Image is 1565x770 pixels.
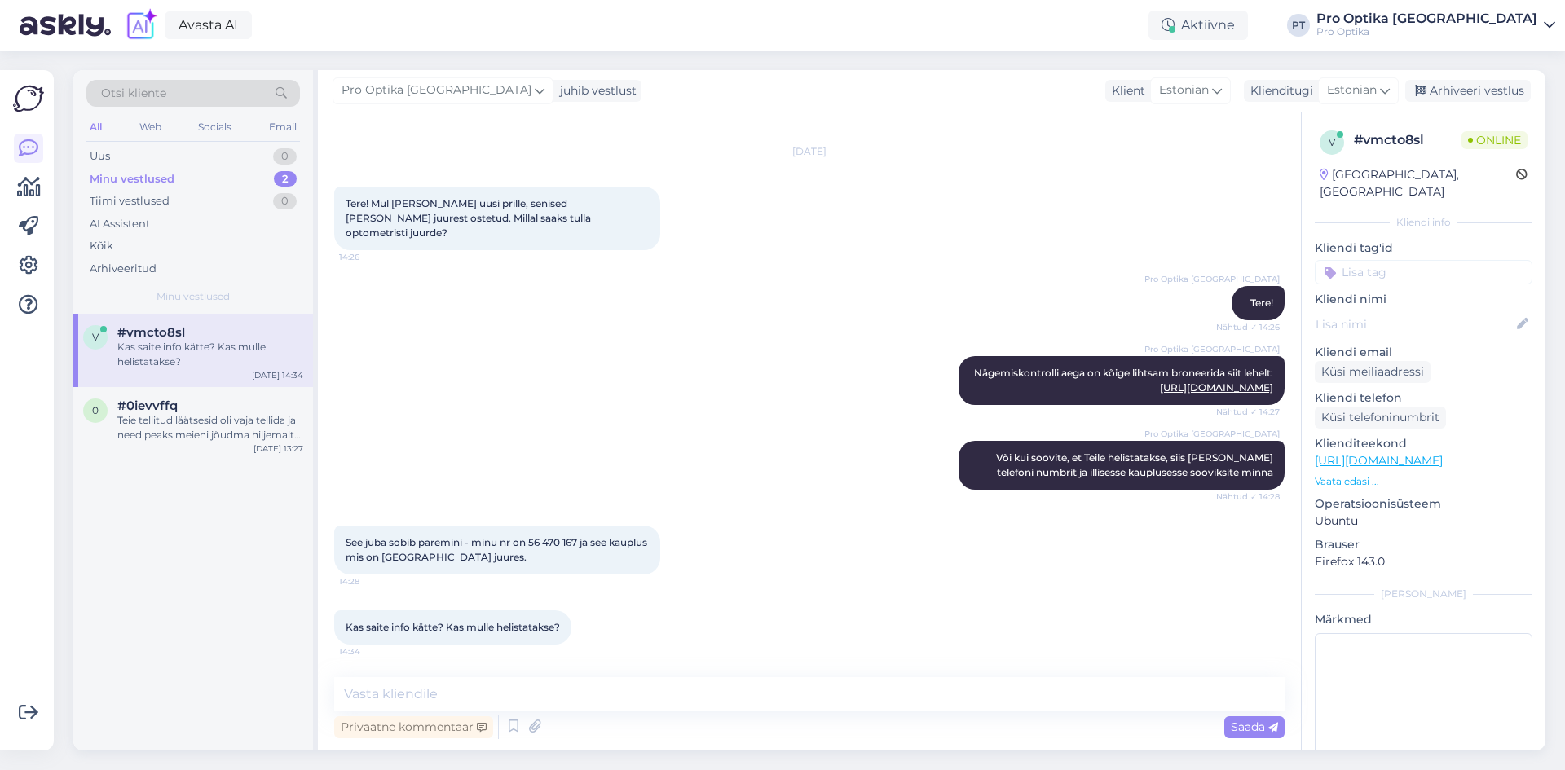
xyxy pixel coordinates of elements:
[1315,587,1532,601] div: [PERSON_NAME]
[1315,240,1532,257] p: Kliendi tag'id
[1244,82,1313,99] div: Klienditugi
[90,238,113,254] div: Kõik
[1315,495,1532,513] p: Operatsioonisüsteem
[273,193,297,209] div: 0
[1216,321,1280,333] span: Nähtud ✓ 14:26
[273,148,297,165] div: 0
[1144,343,1280,355] span: Pro Optika [GEOGRAPHIC_DATA]
[252,369,303,381] div: [DATE] 14:34
[342,81,531,99] span: Pro Optika [GEOGRAPHIC_DATA]
[1315,536,1532,553] p: Brauser
[117,398,178,413] span: #0ievvffq
[1144,428,1280,440] span: Pro Optika [GEOGRAPHIC_DATA]
[90,216,150,232] div: AI Assistent
[1315,361,1431,383] div: Küsi meiliaadressi
[1315,389,1532,407] p: Kliendi telefon
[1315,611,1532,628] p: Märkmed
[1315,474,1532,489] p: Vaata edasi ...
[974,367,1273,394] span: Nägemiskontrolli aega on kõige lihtsam broneerida siit lehelt:
[1316,25,1537,38] div: Pro Optika
[92,331,99,343] span: v
[1315,344,1532,361] p: Kliendi email
[1327,81,1377,99] span: Estonian
[86,117,105,138] div: All
[339,251,400,263] span: 14:26
[339,575,400,587] span: 14:28
[1160,381,1273,394] a: [URL][DOMAIN_NAME]
[1231,719,1278,734] span: Saada
[1329,136,1335,148] span: v
[117,325,185,340] span: #vmcto8sl
[553,82,637,99] div: juhib vestlust
[274,171,297,187] div: 2
[1144,273,1280,285] span: Pro Optika [GEOGRAPHIC_DATA]
[156,289,230,304] span: Minu vestlused
[90,171,174,187] div: Minu vestlused
[1315,453,1443,468] a: [URL][DOMAIN_NAME]
[334,144,1285,159] div: [DATE]
[1216,406,1280,418] span: Nähtud ✓ 14:27
[1315,260,1532,284] input: Lisa tag
[346,536,650,563] span: See juba sobib paremini - minu nr on 56 470 167 ja see kauplus mis on [GEOGRAPHIC_DATA] juures.
[346,197,593,239] span: Tere! Mul [PERSON_NAME] uusi prille, senised [PERSON_NAME] juurest ostetud. Millal saaks tulla op...
[165,11,252,39] a: Avasta AI
[1315,435,1532,452] p: Klienditeekond
[1315,513,1532,530] p: Ubuntu
[346,621,560,633] span: Kas saite info kätte? Kas mulle helistatakse?
[1316,315,1514,333] input: Lisa nimi
[1216,491,1280,503] span: Nähtud ✓ 14:28
[124,8,158,42] img: explore-ai
[90,261,156,277] div: Arhiveeritud
[266,117,300,138] div: Email
[13,83,44,114] img: Askly Logo
[1159,81,1209,99] span: Estonian
[1105,82,1145,99] div: Klient
[996,451,1276,478] span: Või kui soovite, et Teile helistatakse, siis [PERSON_NAME] telefoni numbrit ja illisesse kaupluse...
[253,442,303,455] div: [DATE] 13:27
[1461,131,1528,149] span: Online
[1316,12,1555,38] a: Pro Optika [GEOGRAPHIC_DATA]Pro Optika
[1250,297,1273,309] span: Tere!
[117,340,303,369] div: Kas saite info kätte? Kas mulle helistatakse?
[1354,130,1461,150] div: # vmcto8sl
[1287,14,1310,37] div: PT
[1405,80,1531,102] div: Arhiveeri vestlus
[334,716,493,738] div: Privaatne kommentaar
[195,117,235,138] div: Socials
[1316,12,1537,25] div: Pro Optika [GEOGRAPHIC_DATA]
[339,645,400,658] span: 14:34
[1315,553,1532,570] p: Firefox 143.0
[1320,166,1516,200] div: [GEOGRAPHIC_DATA], [GEOGRAPHIC_DATA]
[1148,11,1248,40] div: Aktiivne
[136,117,165,138] div: Web
[90,148,110,165] div: Uus
[101,85,166,102] span: Otsi kliente
[1315,407,1446,429] div: Küsi telefoninumbrit
[90,193,170,209] div: Tiimi vestlused
[117,413,303,442] div: Teie tellitud läätsesid oli vaja tellida ja need peaks meieni jõudma hiljemalt 17.10. Kui läätsed...
[92,404,99,416] span: 0
[1315,215,1532,230] div: Kliendi info
[1315,291,1532,308] p: Kliendi nimi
